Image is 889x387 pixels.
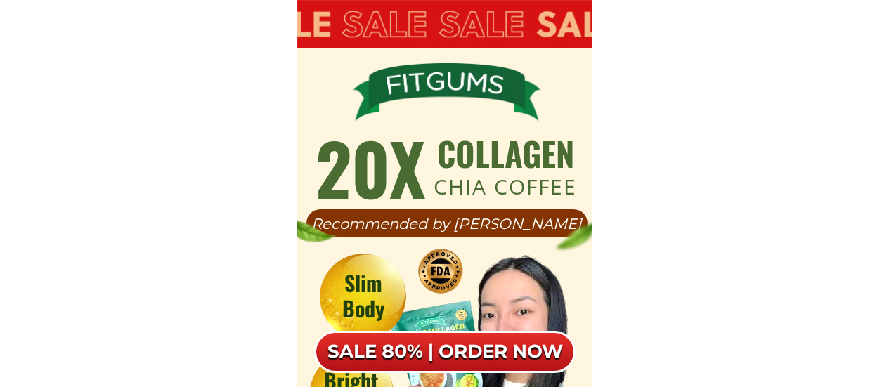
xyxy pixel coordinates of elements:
[314,132,427,202] h1: 20X
[306,216,588,231] h1: Recommended by [PERSON_NAME]
[431,137,579,170] h1: collagen
[327,270,399,321] h1: Slim Body
[314,340,576,364] h6: SALE 80% | ORDER NOW
[431,176,579,197] h1: chia coffee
